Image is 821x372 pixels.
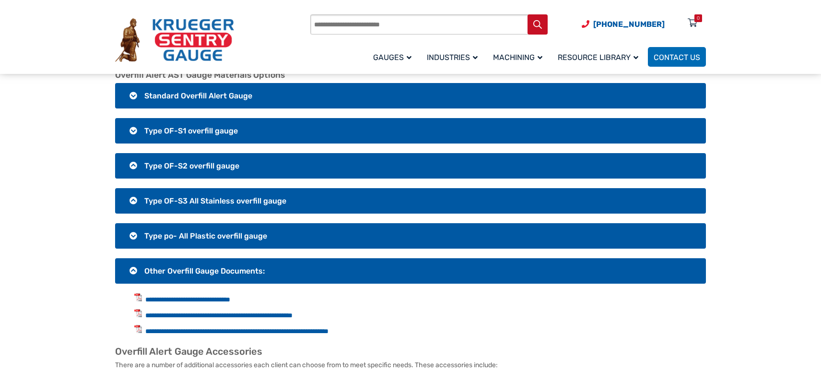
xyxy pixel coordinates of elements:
span: [PHONE_NUMBER] [593,20,665,29]
img: Krueger Sentry Gauge [115,18,234,62]
a: Industries [421,46,487,68]
span: Type po- All Plastic overfill gauge [144,231,267,240]
a: Gauges [367,46,421,68]
span: Resource Library [558,53,638,62]
span: Type OF-S3 All Stainless overfill gauge [144,196,286,205]
a: Phone Number (920) 434-8860 [582,18,665,30]
a: Machining [487,46,552,68]
h2: Overfill Alert Gauge Accessories [115,346,706,358]
a: Resource Library [552,46,648,68]
a: Contact Us [648,47,706,67]
p: There are a number of additional accessories each client can choose from to meet specific needs. ... [115,360,706,370]
div: 0 [697,14,700,22]
span: Machining [493,53,542,62]
span: Gauges [373,53,411,62]
span: Standard Overfill Alert Gauge [144,91,252,100]
span: Type OF-S1 overfill gauge [144,126,238,135]
span: Other Overfill Gauge Documents: [144,266,265,276]
span: Industries [427,53,478,62]
span: Type OF-S2 overfill gauge [144,161,239,170]
span: Contact Us [654,53,700,62]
